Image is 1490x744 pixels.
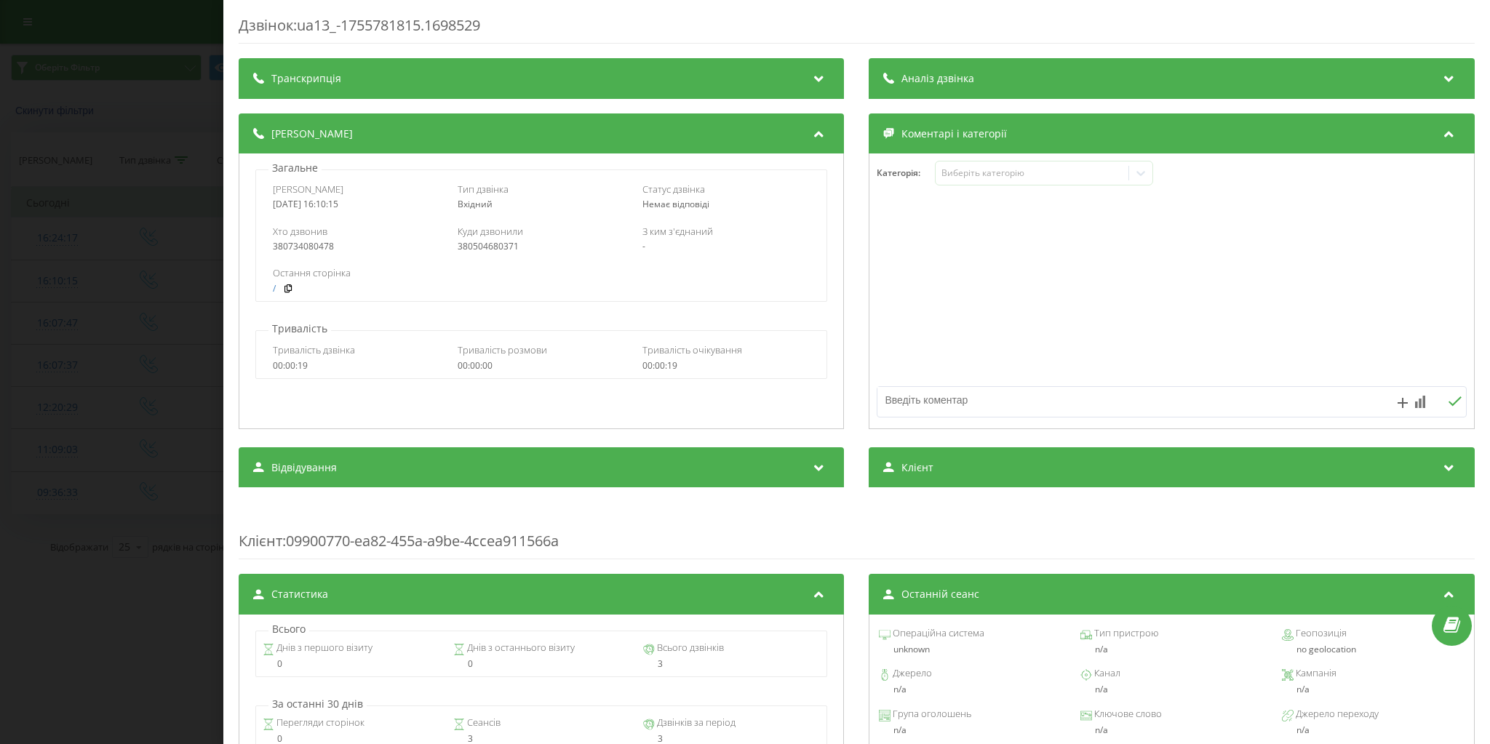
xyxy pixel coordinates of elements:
[239,531,282,551] span: Клієнт
[1282,644,1465,655] div: no geolocation
[458,225,523,238] span: Куди дзвонили
[891,626,985,641] span: Операційна система
[268,321,331,336] p: Тривалість
[458,343,547,356] span: Тривалість розмови
[271,127,353,141] span: [PERSON_NAME]
[465,641,575,655] span: Днів з останнього візиту
[1092,626,1158,641] span: Тип пристрою
[275,716,365,730] span: Перегляди сторінок
[458,361,626,371] div: 00:00:00
[891,666,933,681] span: Джерело
[902,71,975,86] span: Аналіз дзвінка
[1296,725,1465,735] div: n/a
[655,641,724,655] span: Всього дзвінків
[263,734,440,744] div: 0
[271,71,341,86] span: Транскрипція
[465,716,501,730] span: Сеансів
[458,183,509,196] span: Тип дзвінка
[273,241,441,252] div: 380734080478
[902,127,1008,141] span: Коментарі і категорії
[642,225,713,238] span: З ким з'єднаний
[263,659,440,669] div: 0
[880,644,1062,655] div: unknown
[643,734,820,744] div: 3
[273,343,355,356] span: Тривалість дзвінка
[273,225,327,238] span: Хто дзвонив
[1080,725,1263,735] div: n/a
[642,183,705,196] span: Статус дзвінка
[880,725,1062,735] div: n/a
[1294,707,1379,721] span: Джерело переходу
[453,659,630,669] div: 0
[273,361,441,371] div: 00:00:19
[655,716,736,730] span: Дзвінків за період
[1080,684,1263,695] div: n/a
[642,343,742,356] span: Тривалість очікування
[877,168,936,178] h4: Категорія :
[1092,707,1162,721] span: Ключове слово
[271,460,337,475] span: Відвідування
[880,684,1062,695] div: n/a
[458,241,626,252] div: 380504680371
[273,199,441,209] div: [DATE] 16:10:15
[642,241,810,252] div: -
[273,183,343,196] span: [PERSON_NAME]
[268,161,322,175] p: Загальне
[275,641,373,655] span: Днів з першого візиту
[642,361,810,371] div: 00:00:19
[1282,684,1465,695] div: n/a
[1294,666,1336,681] span: Кампанія
[453,734,630,744] div: 3
[1294,626,1347,641] span: Геопозиція
[941,167,1123,179] div: Виберіть категорію
[891,707,972,721] span: Група оголошень
[643,659,820,669] div: 3
[273,284,276,294] a: /
[1092,666,1120,681] span: Канал
[458,198,493,210] span: Вхідний
[642,198,709,210] span: Немає відповіді
[239,502,1475,559] div: : 09900770-ea82-455a-a9be-4ccea911566a
[273,266,351,279] span: Остання сторінка
[1080,644,1263,655] div: n/a
[268,697,367,711] p: За останні 30 днів
[271,587,328,601] span: Статистика
[902,587,980,601] span: Останній сеанс
[268,622,309,636] p: Всього
[239,15,1475,44] div: Дзвінок : ua13_-1755781815.1698529
[902,460,934,475] span: Клієнт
